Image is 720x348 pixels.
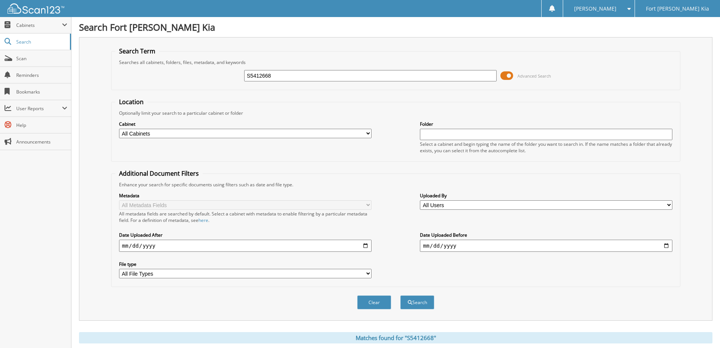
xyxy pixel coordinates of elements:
[119,240,372,252] input: start
[420,141,672,154] div: Select a cabinet and begin typing the name of the folder you want to search in. If the name match...
[420,192,672,199] label: Uploaded By
[16,39,66,45] span: Search
[115,181,676,188] div: Enhance your search for specific documents using filters such as date and file type.
[420,240,672,252] input: end
[16,122,67,128] span: Help
[357,295,391,309] button: Clear
[115,59,676,66] div: Searches all cabinets, folders, files, metadata, and keywords
[115,110,676,116] div: Optionally limit your search to a particular cabinet or folder
[119,232,372,238] label: Date Uploaded After
[198,217,208,223] a: here
[420,121,672,127] label: Folder
[16,55,67,62] span: Scan
[119,261,372,267] label: File type
[115,47,159,55] legend: Search Term
[574,6,616,11] span: [PERSON_NAME]
[79,21,712,33] h1: Search Fort [PERSON_NAME] Kia
[119,192,372,199] label: Metadata
[420,232,672,238] label: Date Uploaded Before
[16,22,62,28] span: Cabinets
[16,89,67,95] span: Bookmarks
[646,6,709,11] span: Fort [PERSON_NAME] Kia
[8,3,64,14] img: scan123-logo-white.svg
[79,332,712,343] div: Matches found for "S5412668"
[16,72,67,78] span: Reminders
[115,98,147,106] legend: Location
[16,139,67,145] span: Announcements
[119,211,372,223] div: All metadata fields are searched by default. Select a cabinet with metadata to enable filtering b...
[400,295,434,309] button: Search
[119,121,372,127] label: Cabinet
[517,73,551,79] span: Advanced Search
[16,105,62,112] span: User Reports
[115,169,203,178] legend: Additional Document Filters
